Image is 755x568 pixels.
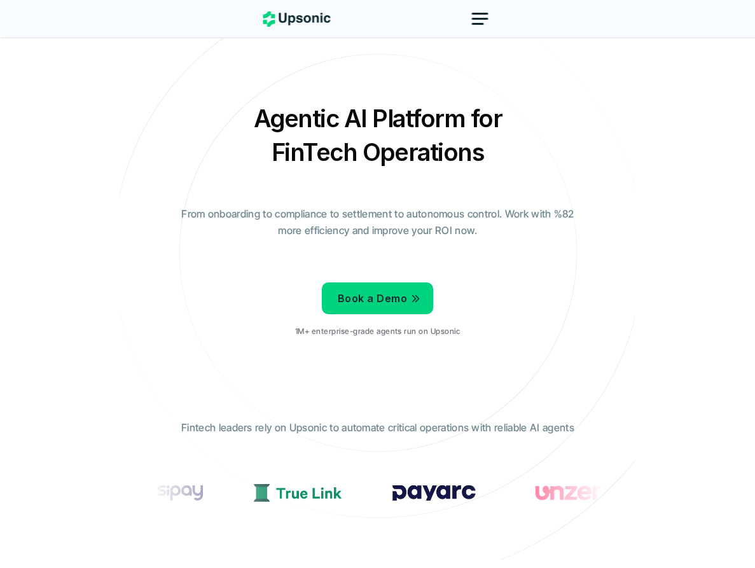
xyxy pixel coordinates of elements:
p: Book a Demo [338,289,407,307]
p: From onboarding to compliance to settlement to autonomous control. Work with %82 more efficiency ... [171,206,585,239]
h2: Agentic AI Platform for FinTech Operations [219,102,537,169]
p: Fintech leaders rely on Upsonic to automate critical operations with reliable AI agents [181,420,574,436]
p: 1M+ enterprise-grade agents run on Upsonic [295,327,460,336]
a: Book a Demo [322,282,433,314]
